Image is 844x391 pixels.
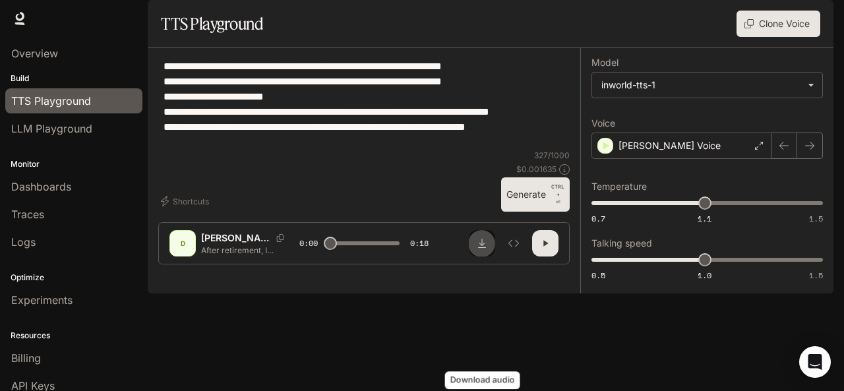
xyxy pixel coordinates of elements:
p: Talking speed [591,239,652,248]
button: Inspect [500,230,527,256]
p: Voice [591,119,615,128]
button: GenerateCTRL +⏎ [501,177,570,212]
span: 1.5 [809,270,823,281]
button: Shortcuts [158,191,214,212]
p: Temperature [591,182,647,191]
div: Download audio [445,371,520,389]
span: 0:00 [299,237,318,250]
span: 0.7 [591,213,605,224]
span: 1.5 [809,213,823,224]
div: inworld-tts-1 [601,78,801,92]
h1: TTS Playground [161,11,263,37]
div: Open Intercom Messenger [799,346,831,378]
p: [PERSON_NAME] Voice [201,231,271,245]
span: 0:18 [410,237,429,250]
p: 327 / 1000 [534,150,570,161]
p: After retirement, I bought a quiet farmhouse to finally live in peace. [DATE], my son said, “We’l... [201,245,292,256]
button: Clone Voice [737,11,820,37]
span: 1.1 [698,213,711,224]
div: inworld-tts-1 [592,73,822,98]
span: 1.0 [698,270,711,281]
p: ⏎ [551,183,564,206]
p: [PERSON_NAME] Voice [618,139,721,152]
p: CTRL + [551,183,564,198]
button: Download audio [469,230,495,256]
div: D [172,233,193,254]
span: 0.5 [591,270,605,281]
p: Model [591,58,618,67]
button: Copy Voice ID [271,234,289,242]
